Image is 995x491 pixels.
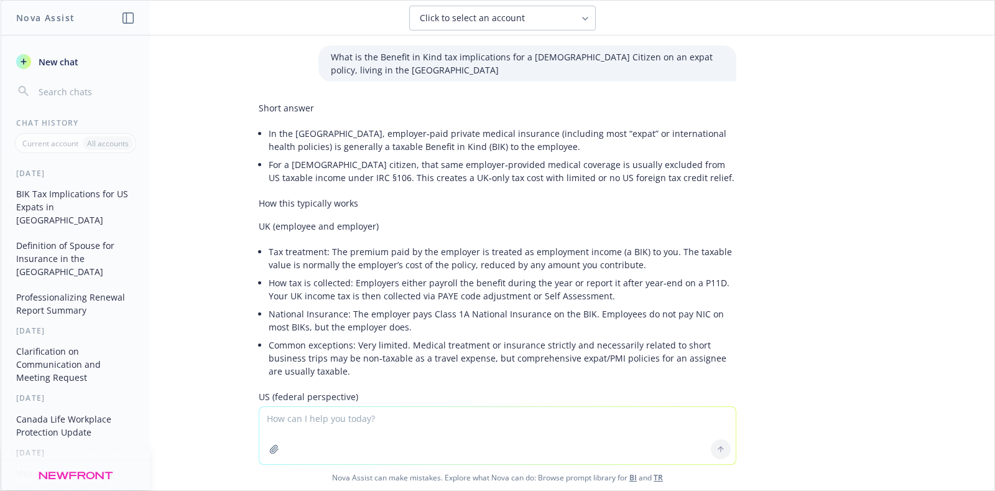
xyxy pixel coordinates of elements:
[269,274,736,305] li: How tax is collected: Employers either payroll the benefit during the year or report it after yea...
[269,336,736,380] li: Common exceptions: Very limited. Medical treatment or insurance strictly and necessarily related ...
[269,156,736,187] li: For a [DEMOGRAPHIC_DATA] citizen, that same employer‑provided medical coverage is usually exclude...
[11,50,140,73] button: New chat
[36,55,78,68] span: New chat
[269,124,736,156] li: In the [GEOGRAPHIC_DATA], employer‑paid private medical insurance (including most “expat” or inte...
[654,472,663,483] a: TR
[331,50,724,77] p: What is the Benefit in Kind tax implications for a [DEMOGRAPHIC_DATA] Citizen on an expat policy,...
[16,11,75,24] h1: Nova Assist
[1,118,150,128] div: Chat History
[6,465,989,490] span: Nova Assist can make mistakes. Explore what Nova can do: Browse prompt library for and
[1,447,150,458] div: [DATE]
[11,235,140,282] button: Definition of Spouse for Insurance in the [GEOGRAPHIC_DATA]
[1,168,150,179] div: [DATE]
[420,12,525,24] span: Click to select an account
[269,305,736,336] li: National Insurance: The employer pays Class 1A National Insurance on the BIK. Employees do not pa...
[269,243,736,274] li: Tax treatment: The premium paid by the employer is treated as employment income (a BIK) to you. T...
[259,220,736,233] p: UK (employee and employer)
[22,138,78,149] p: Current account
[259,197,736,210] p: How this typically works
[259,101,736,115] p: Short answer
[259,390,736,403] p: US (federal perspective)
[11,287,140,320] button: Professionalizing Renewal Report Summary
[409,6,596,30] button: Click to select an account
[629,472,637,483] a: BI
[1,393,150,403] div: [DATE]
[36,83,135,100] input: Search chats
[11,409,140,442] button: Canada Life Workplace Protection Update
[87,138,129,149] p: All accounts
[11,341,140,388] button: Clarification on Communication and Meeting Request
[1,325,150,336] div: [DATE]
[11,184,140,230] button: BIK Tax Implications for US Expats in [GEOGRAPHIC_DATA]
